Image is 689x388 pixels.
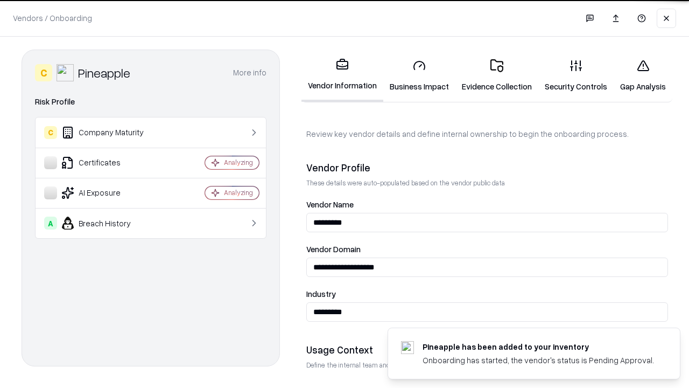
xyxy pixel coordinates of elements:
div: A [44,217,57,230]
div: Breach History [44,217,173,230]
div: Company Maturity [44,126,173,139]
a: Vendor Information [301,50,383,102]
label: Vendor Name [306,200,668,209]
div: Risk Profile [35,95,266,108]
button: More info [233,63,266,82]
div: Vendor Profile [306,161,668,174]
p: Review key vendor details and define internal ownership to begin the onboarding process. [306,128,668,140]
div: C [35,64,52,81]
img: pineappleenergy.com [401,341,414,354]
div: Onboarding has started, the vendor's status is Pending Approval. [423,355,654,366]
img: Pineapple [57,64,74,81]
div: AI Exposure [44,186,173,199]
div: Pineapple has been added to your inventory [423,341,654,352]
div: Pineapple [78,64,130,81]
div: C [44,126,57,139]
div: Analyzing [224,188,253,197]
div: Usage Context [306,343,668,356]
p: Define the internal team and reason for using this vendor. This helps assess business relevance a... [306,361,668,370]
div: Certificates [44,156,173,169]
a: Security Controls [538,51,614,101]
a: Gap Analysis [614,51,672,101]
p: These details were auto-populated based on the vendor public data [306,178,668,188]
label: Vendor Domain [306,245,668,253]
label: Industry [306,290,668,298]
a: Evidence Collection [455,51,538,101]
p: Vendors / Onboarding [13,12,92,24]
div: Analyzing [224,158,253,167]
a: Business Impact [383,51,455,101]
